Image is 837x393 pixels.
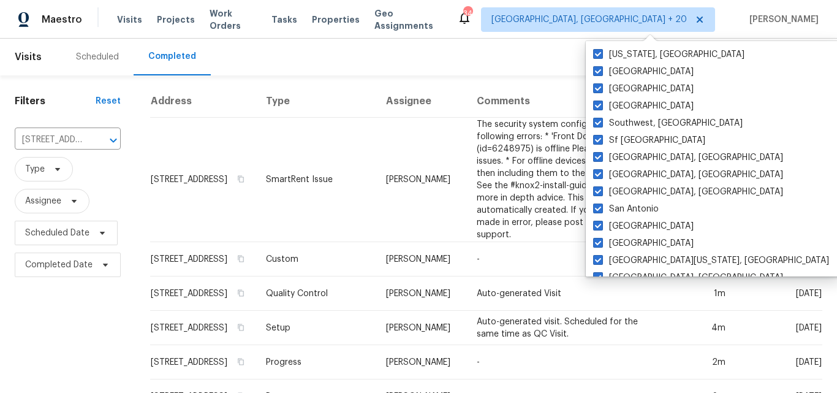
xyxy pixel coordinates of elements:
[593,117,743,129] label: Southwest, [GEOGRAPHIC_DATA]
[148,50,196,63] div: Completed
[15,44,42,71] span: Visits
[735,345,822,380] td: [DATE]
[235,174,246,185] button: Copy Address
[376,277,467,311] td: [PERSON_NAME]
[271,15,297,24] span: Tasks
[25,259,93,271] span: Completed Date
[235,356,246,367] button: Copy Address
[374,7,442,32] span: Geo Assignments
[25,163,45,175] span: Type
[376,311,467,345] td: [PERSON_NAME]
[15,131,86,150] input: Search for an address...
[593,151,783,164] label: [GEOGRAPHIC_DATA], [GEOGRAPHIC_DATA]
[467,85,668,118] th: Comments
[593,134,705,147] label: Sf [GEOGRAPHIC_DATA]
[210,7,257,32] span: Work Orders
[105,132,122,149] button: Open
[256,118,376,242] td: SmartRent Issue
[150,242,256,277] td: [STREET_ADDRESS]
[15,95,96,107] h1: Filters
[593,66,694,78] label: [GEOGRAPHIC_DATA]
[150,277,256,311] td: [STREET_ADDRESS]
[593,254,829,267] label: [GEOGRAPHIC_DATA][US_STATE], [GEOGRAPHIC_DATA]
[593,83,694,95] label: [GEOGRAPHIC_DATA]
[25,227,89,239] span: Scheduled Date
[593,100,694,112] label: [GEOGRAPHIC_DATA]
[593,272,783,284] label: [GEOGRAPHIC_DATA], [GEOGRAPHIC_DATA]
[150,311,256,345] td: [STREET_ADDRESS]
[312,13,360,26] span: Properties
[735,277,822,311] td: [DATE]
[256,242,376,277] td: Custom
[593,169,783,181] label: [GEOGRAPHIC_DATA], [GEOGRAPHIC_DATA]
[157,13,195,26] span: Projects
[467,345,668,380] td: -
[593,203,659,215] label: San Antonio
[256,85,376,118] th: Type
[668,311,735,345] td: 4m
[150,118,256,242] td: [STREET_ADDRESS]
[42,13,82,26] span: Maestro
[467,118,668,242] td: The security system configuration has the following errors: * 'Front Door - Lock' (id=6248975) is...
[96,95,121,107] div: Reset
[735,311,822,345] td: [DATE]
[467,311,668,345] td: Auto-generated visit. Scheduled for the same time as QC Visit.
[256,311,376,345] td: Setup
[463,7,472,20] div: 346
[491,13,687,26] span: [GEOGRAPHIC_DATA], [GEOGRAPHIC_DATA] + 20
[25,195,61,207] span: Assignee
[376,242,467,277] td: [PERSON_NAME]
[668,277,735,311] td: 1m
[376,118,467,242] td: [PERSON_NAME]
[744,13,819,26] span: [PERSON_NAME]
[150,85,256,118] th: Address
[256,277,376,311] td: Quality Control
[593,237,694,250] label: [GEOGRAPHIC_DATA]
[467,277,668,311] td: Auto-generated Visit
[235,253,246,264] button: Copy Address
[376,345,467,380] td: [PERSON_NAME]
[593,186,783,198] label: [GEOGRAPHIC_DATA], [GEOGRAPHIC_DATA]
[117,13,142,26] span: Visits
[668,345,735,380] td: 2m
[235,322,246,333] button: Copy Address
[76,51,119,63] div: Scheduled
[256,345,376,380] td: Progress
[235,288,246,299] button: Copy Address
[150,345,256,380] td: [STREET_ADDRESS]
[467,242,668,277] td: -
[593,220,694,232] label: [GEOGRAPHIC_DATA]
[376,85,467,118] th: Assignee
[593,48,744,61] label: [US_STATE], [GEOGRAPHIC_DATA]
